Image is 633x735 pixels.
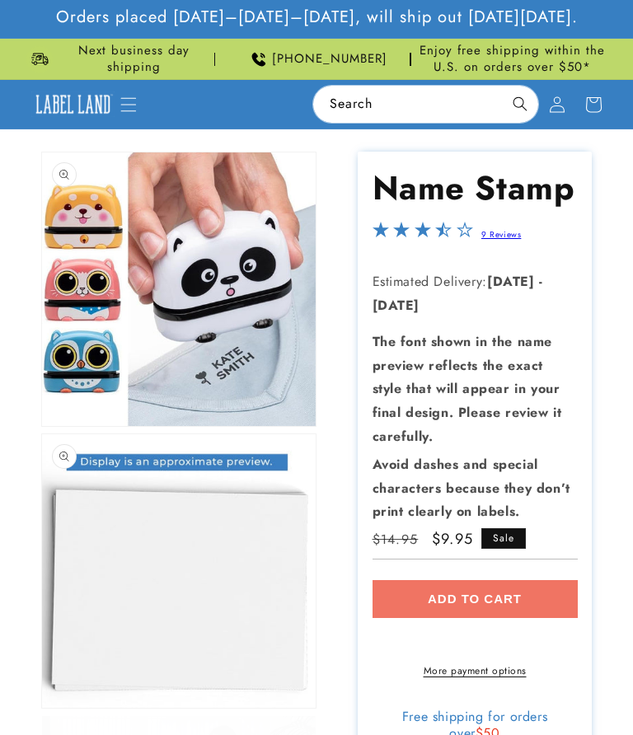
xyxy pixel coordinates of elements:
iframe: Gorgias Floating Chat [287,658,617,719]
strong: [DATE] [373,296,420,315]
strong: Avoid dashes and special characters because they don’t print clearly on labels. [373,455,570,522]
span: Next business day shipping [53,43,215,75]
div: Announcement [418,39,607,79]
span: Enjoy free shipping within the U.S. on orders over $50* [418,43,607,75]
h1: Name Stamp [373,166,578,209]
span: 3.3-star overall rating [373,226,473,245]
p: Estimated Delivery: [373,270,578,318]
a: 9 Reviews [481,228,521,241]
span: [PHONE_NUMBER] [272,51,387,68]
a: Label Land [25,85,120,124]
summary: Menu [110,87,147,123]
button: Search [502,86,538,122]
strong: - [539,272,543,291]
strong: The font shown in the name preview reflects the exact style that will appear in your final design... [373,332,562,446]
s: $14.95 [373,530,419,550]
strong: [DATE] [487,272,535,291]
img: Label Land [31,91,115,118]
span: Sale [481,528,526,549]
span: $9.95 [432,528,474,550]
span: Orders placed [DATE]–[DATE]–[DATE], will ship out [DATE][DATE]. [56,7,578,28]
div: Announcement [222,39,410,79]
div: Announcement [26,39,215,79]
